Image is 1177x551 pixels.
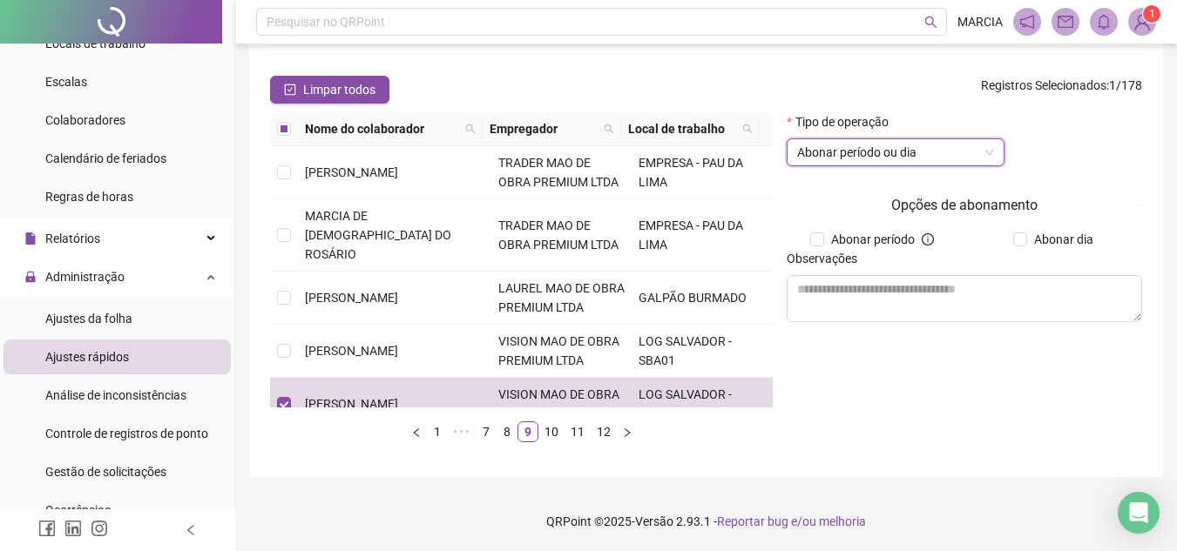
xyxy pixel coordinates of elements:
[45,190,133,204] span: Regras de horas
[45,270,125,284] span: Administração
[305,291,398,305] span: [PERSON_NAME]
[406,421,427,442] li: Página anterior
[477,422,496,441] a: 7
[462,116,479,142] span: search
[498,334,619,367] span: VISION MAO DE OBRA PREMIUM LTDA
[1129,9,1155,35] img: 94789
[24,232,37,245] span: file
[824,230,922,249] span: Abonar período
[497,421,517,442] li: 8
[45,312,132,326] span: Ajustes da folha
[270,76,389,104] button: Limpar todos
[639,156,743,189] span: EMPRESA - PAU DA LIMA
[592,422,616,441] a: 12
[448,421,476,442] li: 5 páginas anteriores
[45,151,166,165] span: Calendário de feriados
[490,119,597,138] span: Empregador
[639,291,747,305] span: GALPÃO BURMADO
[45,427,208,440] span: Controle de registros de ponto
[91,520,108,537] span: instagram
[1019,14,1035,30] span: notification
[742,124,753,134] span: search
[45,503,111,517] span: Ocorrências
[957,12,1003,31] span: MARCIA
[305,397,398,411] span: [PERSON_NAME]
[64,520,82,537] span: linkedin
[45,388,186,402] span: Análise de inconsistências
[787,112,899,131] label: Tipo de operação
[539,422,564,441] a: 10
[739,116,756,142] span: search
[922,233,934,245] span: info-circle
[617,421,638,442] button: right
[498,156,619,189] span: TRADER MAO DE OBRA PREMIUM LTDA
[797,139,994,165] span: Abonar período ou dia
[787,249,869,268] label: Observações
[600,116,618,142] span: search
[981,76,1142,104] span: : 1 / 178
[45,75,87,89] span: Escalas
[45,37,145,50] span: Locais de trabalho
[717,514,866,528] span: Reportar bug e/ou melhoria
[877,194,1052,216] span: Opções de abonamento
[981,78,1106,92] span: Registros Selecionados
[185,524,197,536] span: left
[617,421,638,442] li: Próxima página
[517,421,538,442] li: 9
[498,387,619,420] span: VISION MAO DE OBRA PREMIUM LTDA
[45,113,125,127] span: Colaboradores
[428,422,447,441] a: 1
[1118,492,1160,534] div: Open Intercom Messenger
[639,334,732,367] span: LOG SALVADOR - SBA01
[24,271,37,283] span: lock
[45,232,100,245] span: Relatórios
[622,427,632,438] span: right
[639,218,743,252] span: EMPRESA - PAU DA LIMA
[448,421,476,442] span: •••
[628,119,736,138] span: Local de trabalho
[284,84,296,96] span: check-square
[498,281,625,314] span: LAUREL MAO DE OBRA PREMIUM LTDA
[465,124,476,134] span: search
[411,427,422,438] span: left
[1149,8,1155,20] span: 1
[565,421,591,442] li: 11
[565,422,590,441] a: 11
[591,421,617,442] li: 12
[635,514,673,528] span: Versão
[604,124,614,134] span: search
[1058,14,1073,30] span: mail
[518,422,538,441] a: 9
[639,387,732,420] span: LOG SALVADOR - SBA01
[305,209,451,261] span: MARCIA DE [DEMOGRAPHIC_DATA] DO ROSÁRIO
[1096,14,1112,30] span: bell
[305,165,398,179] span: [PERSON_NAME]
[303,80,375,99] span: Limpar todos
[538,421,565,442] li: 10
[45,350,129,364] span: Ajustes rápidos
[305,344,398,358] span: [PERSON_NAME]
[1027,230,1100,249] span: Abonar dia
[427,421,448,442] li: 1
[924,16,937,29] span: search
[305,119,458,138] span: Nome do colaborador
[38,520,56,537] span: facebook
[497,422,517,441] a: 8
[45,465,166,479] span: Gestão de solicitações
[498,218,619,252] span: TRADER MAO DE OBRA PREMIUM LTDA
[1143,5,1160,23] sup: Atualize o seu contato no menu Meus Dados
[406,421,427,442] button: left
